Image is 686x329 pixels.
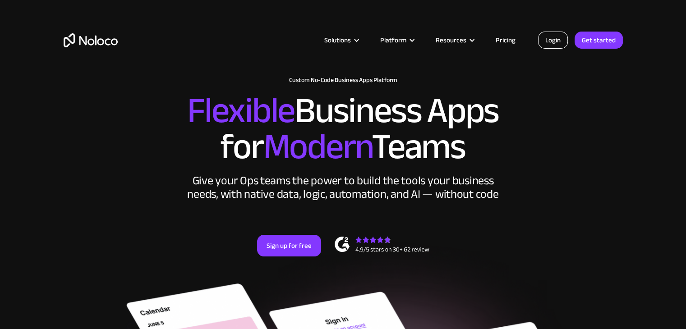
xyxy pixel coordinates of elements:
div: Resources [436,34,466,46]
span: Modern [263,113,372,180]
h2: Business Apps for Teams [64,93,623,165]
a: Pricing [484,34,527,46]
a: Get started [575,32,623,49]
div: Give your Ops teams the power to build the tools your business needs, with native data, logic, au... [185,174,501,201]
span: Flexible [187,77,295,144]
div: Platform [380,34,406,46]
div: Solutions [313,34,369,46]
div: Resources [424,34,484,46]
div: Platform [369,34,424,46]
a: home [64,33,118,47]
a: Sign up for free [257,235,321,256]
a: Login [538,32,568,49]
div: Solutions [324,34,351,46]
